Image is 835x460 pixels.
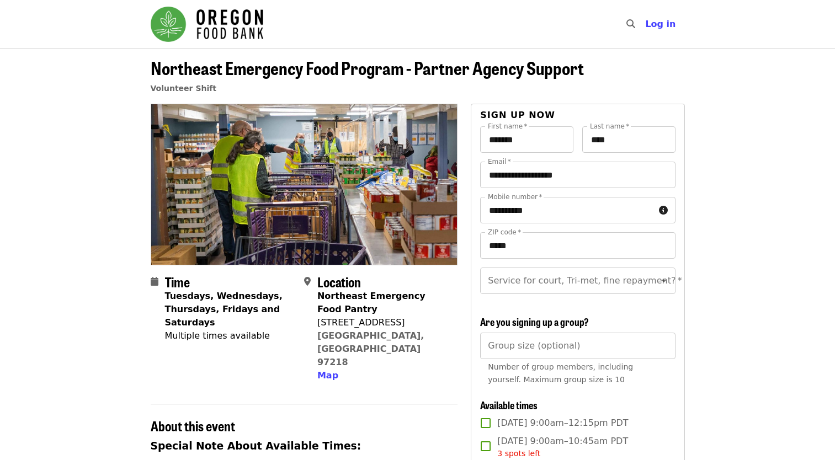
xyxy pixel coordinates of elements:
[645,19,676,29] span: Log in
[480,126,573,153] input: First name
[659,205,668,216] i: circle-info icon
[165,272,190,291] span: Time
[656,273,672,288] button: Open
[151,55,584,81] span: Northeast Emergency Food Program - Partner Agency Support
[151,84,217,93] a: Volunteer Shift
[488,194,542,200] label: Mobile number
[317,369,338,382] button: Map
[151,416,235,435] span: About this event
[151,104,458,264] img: Northeast Emergency Food Program - Partner Agency Support organized by Oregon Food Bank
[480,398,538,412] span: Available times
[488,229,521,236] label: ZIP code
[165,291,283,328] strong: Tuesdays, Wednesdays, Thursdays, Fridays and Saturdays
[488,123,528,130] label: First name
[497,435,628,459] span: [DATE] 9:00am–10:45am PDT
[480,110,555,120] span: Sign up now
[636,13,684,35] button: Log in
[497,416,628,430] span: [DATE] 9:00am–12:15pm PDT
[317,291,426,314] strong: Northeast Emergency Food Pantry
[151,276,158,287] i: calendar icon
[582,126,676,153] input: Last name
[304,276,311,287] i: map-marker-alt icon
[317,370,338,381] span: Map
[151,440,361,452] strong: Special Note About Available Times:
[488,158,511,165] label: Email
[590,123,629,130] label: Last name
[642,11,651,38] input: Search
[626,19,635,29] i: search icon
[165,329,295,343] div: Multiple times available
[317,272,361,291] span: Location
[480,232,675,259] input: ZIP code
[151,7,263,42] img: Oregon Food Bank - Home
[488,362,633,384] span: Number of group members, including yourself. Maximum group size is 10
[480,333,675,359] input: [object Object]
[317,316,449,329] div: [STREET_ADDRESS]
[480,314,589,329] span: Are you signing up a group?
[317,330,424,367] a: [GEOGRAPHIC_DATA], [GEOGRAPHIC_DATA] 97218
[497,449,540,458] span: 3 spots left
[480,197,654,223] input: Mobile number
[480,162,675,188] input: Email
